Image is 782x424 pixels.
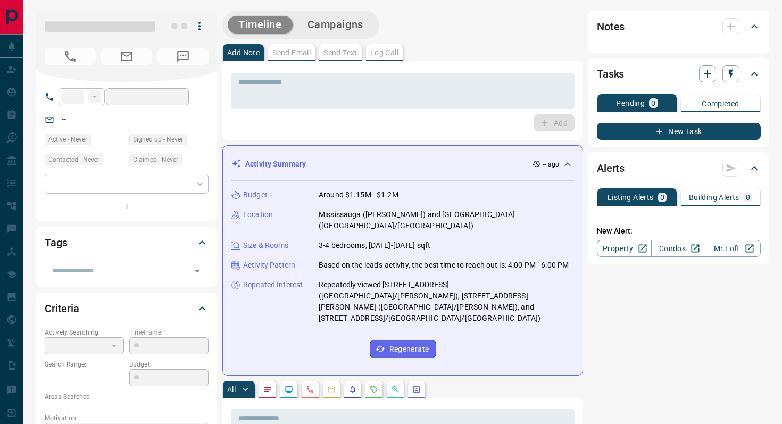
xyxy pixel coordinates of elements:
p: Completed [702,100,739,107]
button: Timeline [228,16,293,34]
p: 0 [660,194,664,201]
a: -- [62,115,66,123]
div: Criteria [45,296,209,321]
p: Location [243,209,273,220]
svg: Opportunities [391,385,400,394]
div: Notes [597,14,761,39]
a: Property [597,240,652,257]
h2: Tasks [597,65,624,82]
p: New Alert: [597,226,761,237]
div: Tags [45,230,209,255]
p: Areas Searched: [45,392,209,402]
span: No Number [157,48,209,65]
a: Condos [651,240,706,257]
p: 0 [651,99,655,107]
p: -- - -- [45,369,124,387]
p: Repeatedly viewed [STREET_ADDRESS] ([GEOGRAPHIC_DATA]/[PERSON_NAME]), [STREET_ADDRESS][PERSON_NAM... [319,279,574,324]
svg: Requests [370,385,378,394]
p: Size & Rooms [243,240,289,251]
p: Actively Searching: [45,328,124,337]
span: Contacted - Never [48,154,99,165]
div: Tasks [597,61,761,87]
h2: Notes [597,18,625,35]
div: Alerts [597,155,761,181]
p: Timeframe: [129,328,209,337]
p: Based on the lead's activity, the best time to reach out is: 4:00 PM - 6:00 PM [319,260,569,271]
p: Repeated Interest [243,279,303,290]
p: Activity Pattern [243,260,295,271]
svg: Agent Actions [412,385,421,394]
button: New Task [597,123,761,140]
p: Motivation: [45,413,209,423]
span: No Number [45,48,96,65]
svg: Notes [263,385,272,394]
span: Active - Never [48,134,87,145]
p: Pending [616,99,645,107]
p: Listing Alerts [608,194,654,201]
p: Mississauga ([PERSON_NAME]) and [GEOGRAPHIC_DATA] ([GEOGRAPHIC_DATA]/[GEOGRAPHIC_DATA]) [319,209,574,231]
span: No Email [101,48,152,65]
span: Signed up - Never [133,134,183,145]
button: Campaigns [297,16,374,34]
p: All [227,386,236,393]
span: Claimed - Never [133,154,178,165]
svg: Listing Alerts [348,385,357,394]
p: 3-4 bedrooms, [DATE]-[DATE] sqft [319,240,430,251]
svg: Calls [306,385,314,394]
p: Activity Summary [245,159,306,170]
p: Add Note [227,49,260,56]
p: Search Range: [45,360,124,369]
div: Activity Summary-- ago [231,154,574,174]
svg: Lead Browsing Activity [285,385,293,394]
h2: Criteria [45,300,79,317]
p: -- ago [543,160,559,169]
a: Mr.Loft [706,240,761,257]
svg: Emails [327,385,336,394]
h2: Alerts [597,160,625,177]
button: Open [190,263,205,278]
p: Budget: [129,360,209,369]
p: 0 [746,194,750,201]
p: Building Alerts [689,194,739,201]
p: Around $1.15M - $1.2M [319,189,398,201]
p: Budget [243,189,268,201]
button: Regenerate [370,340,436,358]
h2: Tags [45,234,67,251]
